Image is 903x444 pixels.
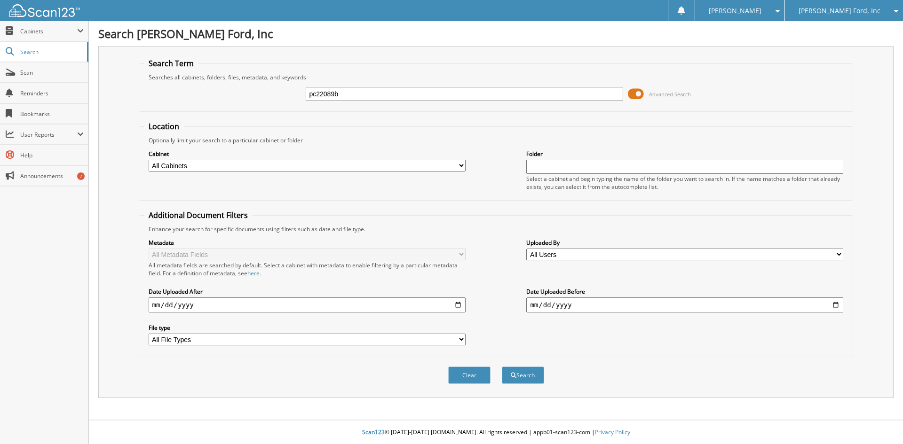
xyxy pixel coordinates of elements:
[595,428,630,436] a: Privacy Policy
[709,8,761,14] span: [PERSON_NAME]
[149,150,466,158] label: Cabinet
[20,48,82,56] span: Search
[20,151,84,159] span: Help
[77,172,85,180] div: 7
[526,297,843,312] input: end
[98,26,894,41] h1: Search [PERSON_NAME] Ford, Inc
[799,8,880,14] span: [PERSON_NAME] Ford, Inc
[20,27,77,35] span: Cabinets
[149,324,466,332] label: File type
[144,136,848,144] div: Optionally limit your search to a particular cabinet or folder
[144,73,848,81] div: Searches all cabinets, folders, files, metadata, and keywords
[526,150,843,158] label: Folder
[20,110,84,118] span: Bookmarks
[362,428,385,436] span: Scan123
[149,297,466,312] input: start
[526,239,843,247] label: Uploaded By
[144,210,253,220] legend: Additional Document Filters
[20,172,84,180] span: Announcements
[247,269,260,277] a: here
[149,239,466,247] label: Metadata
[149,261,466,277] div: All metadata fields are searched by default. Select a cabinet with metadata to enable filtering b...
[144,121,184,132] legend: Location
[144,225,848,233] div: Enhance your search for specific documents using filters such as date and file type.
[526,175,843,191] div: Select a cabinet and begin typing the name of the folder you want to search in. If the name match...
[502,366,544,384] button: Search
[649,91,691,98] span: Advanced Search
[20,131,77,139] span: User Reports
[448,366,491,384] button: Clear
[526,288,843,296] label: Date Uploaded Before
[20,69,84,77] span: Scan
[149,288,466,296] label: Date Uploaded After
[20,89,84,97] span: Reminders
[89,421,903,444] div: © [DATE]-[DATE] [DOMAIN_NAME]. All rights reserved | appb01-scan123-com |
[9,4,80,17] img: scan123-logo-white.svg
[144,58,198,69] legend: Search Term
